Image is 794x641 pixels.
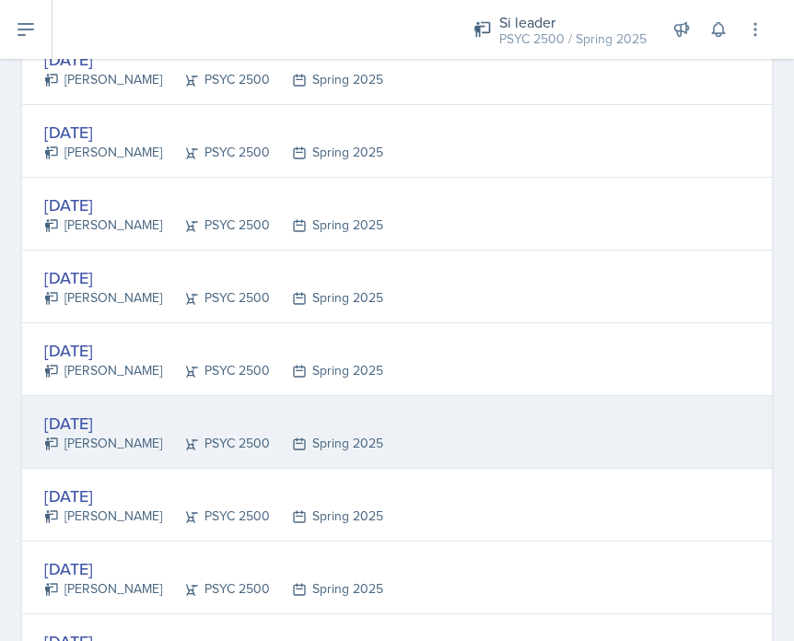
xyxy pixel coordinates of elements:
div: PSYC 2500 [162,434,270,453]
div: [PERSON_NAME] [44,361,162,380]
div: Spring 2025 [270,507,383,526]
div: [DATE] [44,484,383,508]
div: PSYC 2500 [162,70,270,89]
div: [PERSON_NAME] [44,216,162,235]
div: Spring 2025 [270,70,383,89]
div: [DATE] [44,192,383,217]
div: [DATE] [44,556,383,581]
div: PSYC 2500 [162,507,270,526]
div: [PERSON_NAME] [44,579,162,599]
div: [DATE] [44,120,383,145]
div: PSYC 2500 [162,143,270,162]
div: PSYC 2500 / Spring 2025 [499,29,647,49]
div: [DATE] [44,265,383,290]
div: Spring 2025 [270,288,383,308]
div: Spring 2025 [270,361,383,380]
div: PSYC 2500 [162,288,270,308]
div: [PERSON_NAME] [44,143,162,162]
div: [DATE] [44,338,383,363]
div: [DATE] [44,411,383,436]
div: [PERSON_NAME] [44,507,162,526]
div: Si leader [499,11,647,33]
div: PSYC 2500 [162,216,270,235]
div: PSYC 2500 [162,579,270,599]
div: Spring 2025 [270,216,383,235]
div: [PERSON_NAME] [44,70,162,89]
div: [DATE] [44,47,383,72]
div: Spring 2025 [270,579,383,599]
div: PSYC 2500 [162,361,270,380]
div: [PERSON_NAME] [44,434,162,453]
div: Spring 2025 [270,143,383,162]
div: Spring 2025 [270,434,383,453]
div: [PERSON_NAME] [44,288,162,308]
